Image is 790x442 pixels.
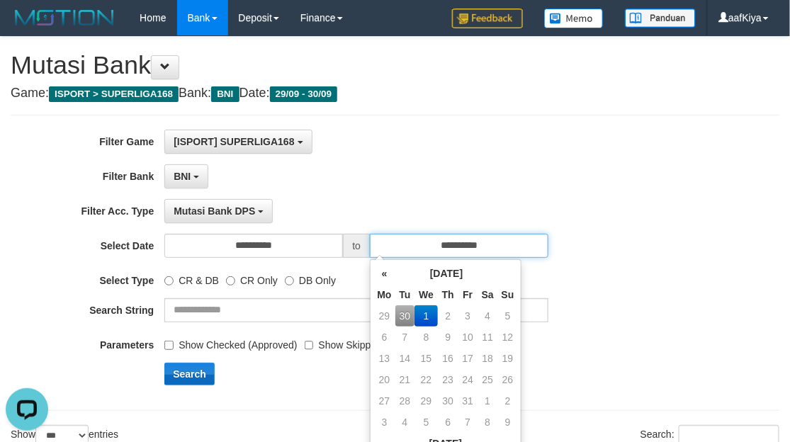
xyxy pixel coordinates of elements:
[414,305,438,327] td: 1
[458,284,478,305] th: Fr
[164,333,297,352] label: Show Checked (Approved)
[438,412,458,433] td: 6
[373,412,395,433] td: 3
[395,263,498,284] th: [DATE]
[438,390,458,412] td: 30
[478,369,498,390] td: 25
[164,164,208,188] button: BNI
[11,51,779,79] h1: Mutasi Bank
[438,305,458,327] td: 2
[498,327,518,348] td: 12
[174,136,294,147] span: [ISPORT] SUPERLIGA168
[164,199,273,223] button: Mutasi Bank DPS
[285,268,336,288] label: DB Only
[438,284,458,305] th: Th
[395,284,415,305] th: Tu
[395,390,415,412] td: 28
[498,305,518,327] td: 5
[164,276,174,285] input: CR & DB
[414,348,438,369] td: 15
[498,412,518,433] td: 9
[478,327,498,348] td: 11
[395,369,415,390] td: 21
[164,268,219,288] label: CR & DB
[174,171,191,182] span: BNI
[458,348,478,369] td: 17
[343,234,370,258] span: to
[164,341,174,350] input: Show Checked (Approved)
[498,348,518,369] td: 19
[438,327,458,348] td: 9
[373,369,395,390] td: 20
[305,333,433,352] label: Show Skipped (Duplicate)
[498,369,518,390] td: 26
[414,327,438,348] td: 8
[305,341,314,350] input: Show Skipped (Duplicate)
[373,284,395,305] th: Mo
[458,305,478,327] td: 3
[373,305,395,327] td: 29
[226,276,235,285] input: CR Only
[478,390,498,412] td: 1
[498,390,518,412] td: 2
[414,284,438,305] th: We
[373,327,395,348] td: 6
[438,369,458,390] td: 23
[395,327,415,348] td: 7
[438,348,458,369] td: 16
[625,8,696,28] img: panduan.png
[478,412,498,433] td: 8
[395,305,415,327] td: 30
[414,412,438,433] td: 5
[373,390,395,412] td: 27
[414,369,438,390] td: 22
[270,86,338,102] span: 29/09 - 30/09
[544,8,604,28] img: Button%20Memo.svg
[498,284,518,305] th: Su
[11,86,779,101] h4: Game: Bank: Date:
[211,86,239,102] span: BNI
[478,305,498,327] td: 4
[452,8,523,28] img: Feedback.jpg
[478,348,498,369] td: 18
[373,263,395,284] th: «
[478,284,498,305] th: Sa
[414,390,438,412] td: 29
[373,348,395,369] td: 13
[458,390,478,412] td: 31
[395,348,415,369] td: 14
[458,412,478,433] td: 7
[395,412,415,433] td: 4
[458,369,478,390] td: 24
[11,7,118,28] img: MOTION_logo.png
[6,6,48,48] button: Open LiveChat chat widget
[49,86,179,102] span: ISPORT > SUPERLIGA168
[285,276,294,285] input: DB Only
[174,205,255,217] span: Mutasi Bank DPS
[458,327,478,348] td: 10
[164,363,215,385] button: Search
[164,130,312,154] button: [ISPORT] SUPERLIGA168
[226,268,278,288] label: CR Only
